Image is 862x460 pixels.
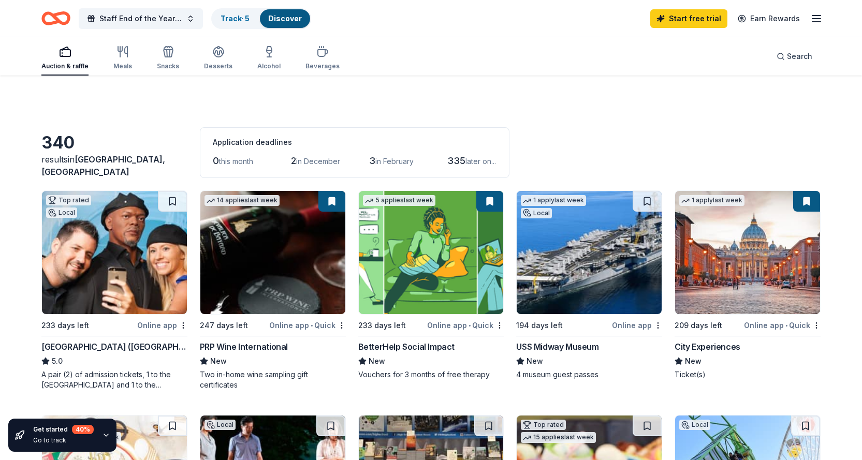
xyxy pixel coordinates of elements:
div: 233 days left [358,319,406,332]
div: City Experiences [675,340,740,353]
button: Desserts [204,41,232,76]
div: Top rated [46,195,91,205]
button: Alcohol [257,41,281,76]
span: this month [219,157,253,166]
div: Local [679,420,710,430]
div: Online app Quick [269,319,346,332]
span: in December [296,157,340,166]
span: 2 [291,155,296,166]
img: Image for PRP Wine International [200,191,345,314]
button: Search [768,46,821,67]
button: Staff End of the Year Awards Celebration [79,8,203,29]
a: Image for City Experiences1 applylast week209 days leftOnline app•QuickCity ExperiencesNewTicket(s) [675,190,821,380]
div: 1 apply last week [521,195,586,206]
button: Meals [113,41,132,76]
span: 5.0 [52,355,63,367]
div: 247 days left [200,319,248,332]
img: Image for Hollywood Wax Museum (Hollywood) [42,191,187,314]
span: • [311,321,313,330]
div: Application deadlines [213,136,496,149]
div: Top rated [521,420,566,430]
div: Online app Quick [744,319,821,332]
div: Snacks [157,62,179,70]
div: A pair (2) of admission tickets, 1 to the [GEOGRAPHIC_DATA] and 1 to the [GEOGRAPHIC_DATA] [41,369,187,390]
span: in February [375,157,414,166]
div: BetterHelp Social Impact [358,340,455,353]
div: Meals [113,62,132,70]
a: Image for USS Midway Museum1 applylast weekLocal194 days leftOnline appUSS Midway MuseumNew4 muse... [516,190,662,380]
div: Two in-home wine sampling gift certificates [200,369,346,390]
div: 15 applies last week [521,432,596,443]
span: 0 [213,155,219,166]
div: 1 apply last week [679,195,744,206]
div: Local [521,208,552,218]
a: Home [41,6,70,31]
div: Desserts [204,62,232,70]
span: later on... [465,157,496,166]
div: Online app Quick [427,319,504,332]
a: Image for Hollywood Wax Museum (Hollywood)Top ratedLocal233 days leftOnline app[GEOGRAPHIC_DATA] ... [41,190,187,390]
div: Local [46,207,77,218]
div: USS Midway Museum [516,340,598,353]
div: [GEOGRAPHIC_DATA] ([GEOGRAPHIC_DATA]) [41,340,187,353]
a: Image for BetterHelp Social Impact5 applieslast week233 days leftOnline app•QuickBetterHelp Socia... [358,190,504,380]
img: Image for City Experiences [675,191,820,314]
div: 14 applies last week [204,195,280,206]
button: Auction & raffle [41,41,89,76]
div: Alcohol [257,62,281,70]
span: [GEOGRAPHIC_DATA], [GEOGRAPHIC_DATA] [41,154,165,177]
div: 5 applies last week [363,195,435,206]
button: Beverages [305,41,340,76]
span: New [685,355,702,367]
div: Ticket(s) [675,369,821,380]
span: Search [787,50,812,63]
a: Discover [268,14,302,23]
div: PRP Wine International [200,340,288,353]
span: New [369,355,385,367]
div: Beverages [305,62,340,70]
span: 335 [447,155,465,166]
span: New [527,355,543,367]
div: Local [204,420,236,430]
div: Get started [33,425,94,434]
div: Vouchers for 3 months of free therapy [358,369,504,380]
div: 209 days left [675,319,722,332]
div: Online app [612,319,662,332]
span: 3 [369,155,375,166]
button: Snacks [157,41,179,76]
a: Earn Rewards [732,9,806,28]
img: Image for USS Midway Museum [517,191,662,314]
div: 340 [41,132,187,153]
img: Image for BetterHelp Social Impact [359,191,504,314]
div: Online app [137,319,187,332]
button: Track· 5Discover [211,8,311,29]
span: New [210,355,227,367]
div: Auction & raffle [41,62,89,70]
span: • [785,321,787,330]
div: 194 days left [516,319,563,332]
div: Go to track [33,436,94,444]
div: results [41,153,187,178]
a: Track· 5 [221,14,250,23]
div: 40 % [72,425,94,434]
div: 4 museum guest passes [516,369,662,380]
span: • [469,321,471,330]
a: Image for PRP Wine International14 applieslast week247 days leftOnline app•QuickPRP Wine Internat... [200,190,346,390]
a: Start free trial [650,9,727,28]
div: 233 days left [41,319,89,332]
span: Staff End of the Year Awards Celebration [99,12,182,25]
span: in [41,154,165,177]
